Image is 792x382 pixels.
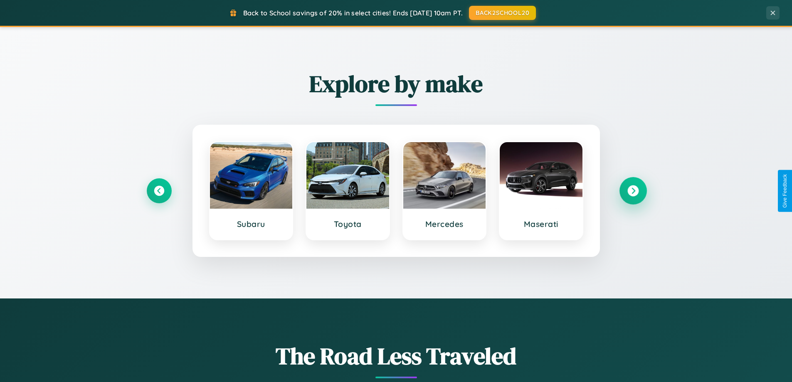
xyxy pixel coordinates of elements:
[243,9,463,17] span: Back to School savings of 20% in select cities! Ends [DATE] 10am PT.
[218,219,284,229] h3: Subaru
[508,219,574,229] h3: Maserati
[315,219,381,229] h3: Toyota
[469,6,536,20] button: BACK2SCHOOL20
[782,174,788,208] div: Give Feedback
[147,340,646,372] h1: The Road Less Traveled
[412,219,478,229] h3: Mercedes
[147,68,646,100] h2: Explore by make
